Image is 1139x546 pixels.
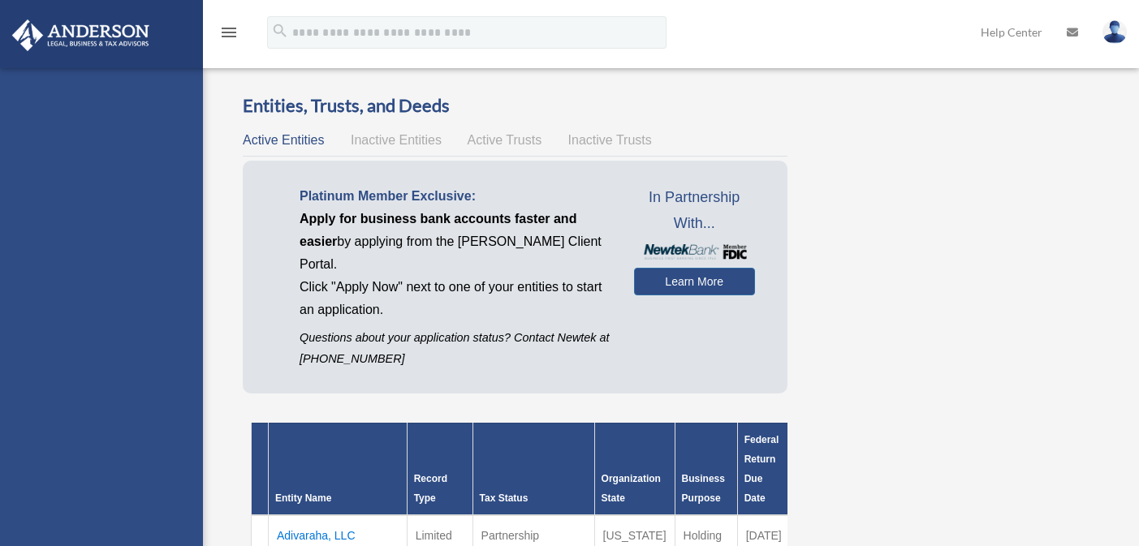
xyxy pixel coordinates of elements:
th: Entity Name [269,423,408,515]
th: Business Purpose [675,423,737,515]
span: Apply for business bank accounts faster and easier [300,212,576,248]
img: User Pic [1102,20,1127,44]
a: menu [219,28,239,42]
img: NewtekBankLogoSM.png [642,244,747,260]
span: Inactive Entities [351,133,442,147]
span: Inactive Trusts [568,133,652,147]
th: Record Type [407,423,472,515]
span: Active Entities [243,133,324,147]
th: Tax Status [472,423,594,515]
a: Learn More [634,268,755,295]
span: Active Trusts [468,133,542,147]
th: Organization State [594,423,675,515]
i: search [271,22,289,40]
h3: Entities, Trusts, and Deeds [243,93,787,118]
p: Questions about your application status? Contact Newtek at [PHONE_NUMBER] [300,328,610,368]
p: Platinum Member Exclusive: [300,185,610,208]
p: Click "Apply Now" next to one of your entities to start an application. [300,276,610,321]
img: Anderson Advisors Platinum Portal [7,19,154,51]
span: In Partnership With... [634,185,755,236]
i: menu [219,23,239,42]
p: by applying from the [PERSON_NAME] Client Portal. [300,208,610,276]
th: Federal Return Due Date [737,423,790,515]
